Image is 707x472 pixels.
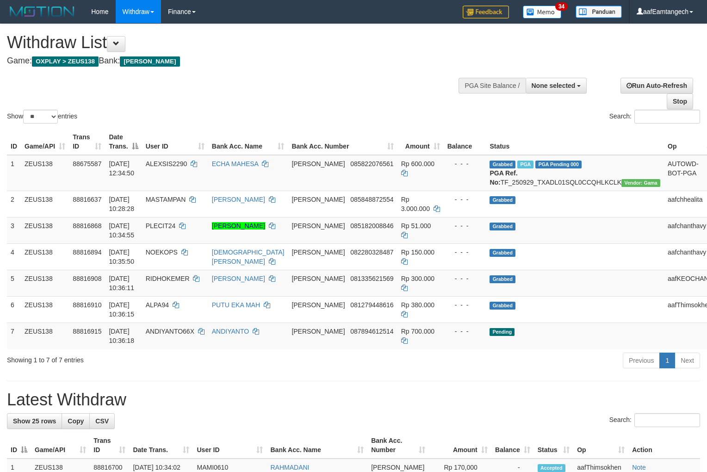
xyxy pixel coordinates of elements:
a: PUTU EKA MAH [212,301,260,309]
span: ANDIYANTO66X [146,328,194,335]
h1: Latest Withdraw [7,391,700,409]
span: Grabbed [490,223,515,230]
span: Vendor URL: https://trx31.1velocity.biz [621,179,660,187]
span: Grabbed [490,275,515,283]
input: Search: [634,110,700,124]
span: CSV [95,417,109,425]
span: RIDHOKEMER [146,275,190,282]
span: Rp 600.000 [401,160,434,168]
span: Copy 087894612514 to clipboard [350,328,393,335]
span: 88816868 [73,222,101,230]
span: [PERSON_NAME] [291,160,345,168]
div: - - - [447,274,483,283]
span: Pending [490,328,515,336]
label: Show entries [7,110,77,124]
span: Copy [68,417,84,425]
a: Stop [667,93,693,109]
div: - - - [447,221,483,230]
a: ECHA MAHESA [212,160,258,168]
a: Run Auto-Refresh [620,78,693,93]
td: ZEUS138 [21,155,69,191]
th: Date Trans.: activate to sort column descending [105,129,142,155]
span: Copy 081279448616 to clipboard [350,301,393,309]
span: OXPLAY > ZEUS138 [32,56,99,67]
span: [DATE] 10:28:28 [109,196,134,212]
span: [DATE] 10:36:11 [109,275,134,292]
b: PGA Ref. No: [490,169,517,186]
th: ID [7,129,21,155]
img: panduan.png [576,6,622,18]
span: Copy 082280328487 to clipboard [350,248,393,256]
h4: Game: Bank: [7,56,462,66]
img: Feedback.jpg [463,6,509,19]
span: Grabbed [490,161,515,168]
button: None selected [526,78,587,93]
th: Bank Acc. Name: activate to sort column ascending [208,129,288,155]
th: Op: activate to sort column ascending [573,432,628,459]
th: Game/API: activate to sort column ascending [31,432,90,459]
span: Rp 150.000 [401,248,434,256]
span: Grabbed [490,302,515,310]
span: [DATE] 10:34:55 [109,222,134,239]
span: [PERSON_NAME] [371,464,424,471]
a: Copy [62,413,90,429]
th: Status [486,129,664,155]
td: ZEUS138 [21,217,69,243]
td: ZEUS138 [21,296,69,323]
div: Showing 1 to 7 of 7 entries [7,352,288,365]
div: - - - [447,248,483,257]
td: ZEUS138 [21,191,69,217]
span: [DATE] 10:36:18 [109,328,134,344]
th: ID: activate to sort column descending [7,432,31,459]
span: 88816908 [73,275,101,282]
td: TF_250929_TXADL01SQL0CCQHLKCLK [486,155,664,191]
th: Trans ID: activate to sort column ascending [69,129,105,155]
span: None selected [532,82,576,89]
a: CSV [89,413,115,429]
span: [PERSON_NAME] [120,56,180,67]
span: ALEXSIS2290 [146,160,187,168]
span: [DATE] 10:36:15 [109,301,134,318]
span: 88816894 [73,248,101,256]
th: Trans ID: activate to sort column ascending [90,432,129,459]
span: [PERSON_NAME] [291,328,345,335]
label: Search: [609,413,700,427]
th: Balance [444,129,486,155]
th: Amount: activate to sort column ascending [429,432,491,459]
a: Next [675,353,700,368]
span: MASTAMPAN [146,196,186,203]
span: ALPA94 [146,301,169,309]
span: Rp 3.000.000 [401,196,430,212]
th: Bank Acc. Number: activate to sort column ascending [288,129,397,155]
th: Balance: activate to sort column ascending [491,432,534,459]
td: 4 [7,243,21,270]
div: - - - [447,300,483,310]
span: [PERSON_NAME] [291,222,345,230]
a: Note [632,464,646,471]
td: ZEUS138 [21,323,69,349]
input: Search: [634,413,700,427]
th: Bank Acc. Number: activate to sort column ascending [367,432,429,459]
a: ANDIYANTO [212,328,249,335]
span: Rp 300.000 [401,275,434,282]
span: [PERSON_NAME] [291,248,345,256]
img: Button%20Memo.svg [523,6,562,19]
span: [PERSON_NAME] [291,196,345,203]
span: Rp 380.000 [401,301,434,309]
span: Copy 085848872554 to clipboard [350,196,393,203]
td: ZEUS138 [21,243,69,270]
span: Copy 085822076561 to clipboard [350,160,393,168]
div: PGA Site Balance / [459,78,525,93]
th: Date Trans.: activate to sort column ascending [129,432,193,459]
span: Rp 700.000 [401,328,434,335]
a: [PERSON_NAME] [212,222,265,230]
h1: Withdraw List [7,33,462,52]
a: Show 25 rows [7,413,62,429]
th: User ID: activate to sort column ascending [142,129,208,155]
span: PGA Pending [535,161,582,168]
td: 6 [7,296,21,323]
select: Showentries [23,110,58,124]
th: Bank Acc. Name: activate to sort column ascending [267,432,367,459]
div: - - - [447,327,483,336]
span: [DATE] 12:34:50 [109,160,134,177]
